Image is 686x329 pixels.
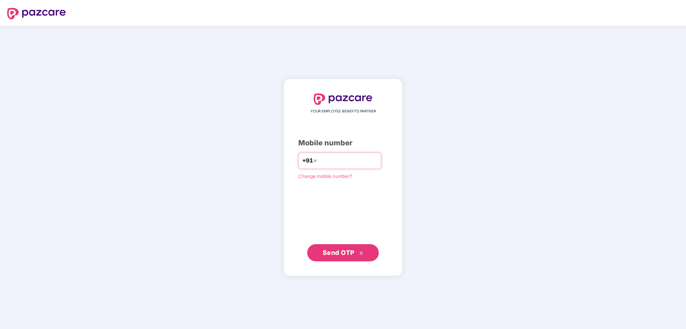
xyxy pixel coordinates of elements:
[313,159,317,163] span: down
[298,137,388,149] div: Mobile number
[307,244,379,261] button: Send OTPdouble-right
[314,93,372,105] img: logo
[323,249,354,256] span: Send OTP
[298,173,352,179] a: Change mobile number?
[302,156,313,165] span: +91
[7,8,66,19] img: logo
[359,251,364,256] span: double-right
[310,108,376,114] span: YOUR EMPLOYEE BENEFITS PARTNER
